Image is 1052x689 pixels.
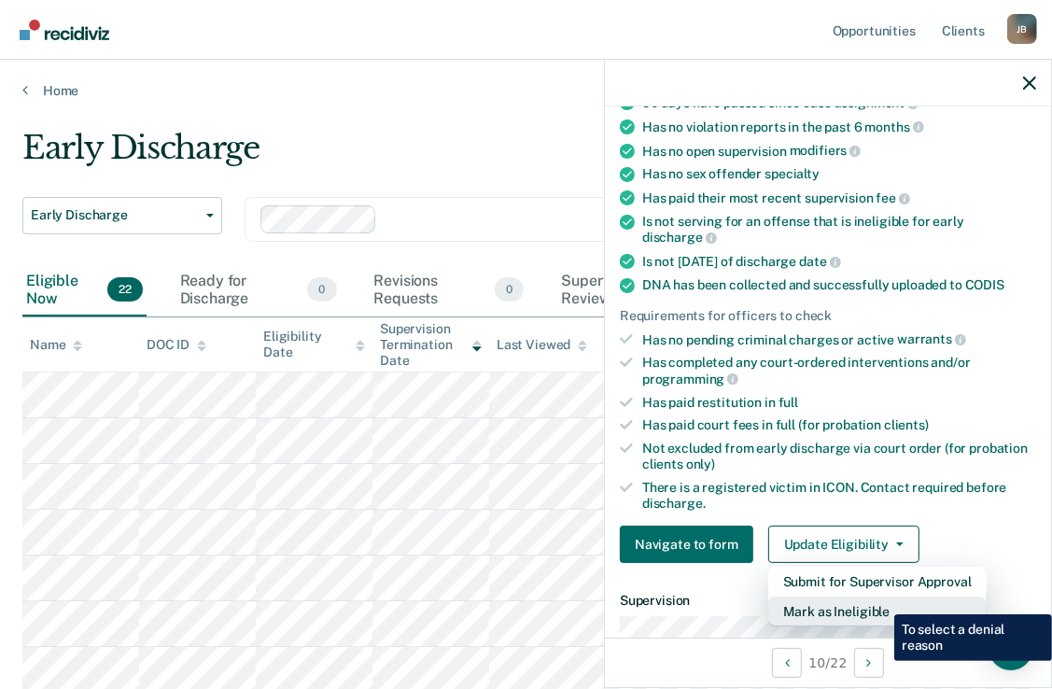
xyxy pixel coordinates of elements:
a: Navigate to form link [620,526,761,563]
button: Profile dropdown button [1007,14,1037,44]
dt: Supervision [620,593,1036,609]
div: Revisions Requests [371,264,528,316]
div: Open Intercom Messenger [989,626,1033,670]
div: DOC ID [147,337,206,353]
div: DNA has been collected and successfully uploaded to [642,277,1036,293]
span: clients) [884,417,929,432]
span: specialty [764,166,820,181]
span: modifiers [790,143,862,158]
div: Has no violation reports in the past 6 [642,119,1036,135]
div: Early Discharge [22,129,969,182]
div: Eligible Now [22,264,147,316]
button: Mark as Ineligible [768,597,987,626]
div: Name [30,337,82,353]
div: Has paid their most recent supervision [642,190,1036,206]
button: Navigate to form [620,526,753,563]
button: Previous Opportunity [772,648,802,678]
div: Has no pending criminal charges or active [642,331,1036,348]
img: Recidiviz [20,20,109,40]
span: only) [686,457,715,471]
button: Update Eligibility [768,526,919,563]
div: Is not serving for an offense that is ineligible for early [642,214,1036,246]
div: Supervision Termination Date [380,321,482,368]
div: Eligibility Date [263,329,365,360]
span: full [778,395,798,410]
span: date [799,254,840,269]
span: CODIS [965,277,1004,292]
span: 0 [495,277,524,302]
div: Has paid court fees in full (for probation [642,417,1036,433]
div: Has completed any court-ordered interventions and/or [642,355,1036,387]
span: months [865,120,924,134]
div: J B [1007,14,1037,44]
div: Has no sex offender [642,166,1036,182]
div: Requirements for officers to check [620,308,1036,324]
div: 10 / 22 [605,638,1051,687]
span: warrants [897,331,966,346]
span: programming [642,372,738,387]
div: There is a registered victim in ICON. Contact required before [642,480,1036,512]
div: Is not [DATE] of discharge [642,253,1036,270]
span: discharge. [642,496,706,511]
div: Last Viewed [497,337,587,353]
div: Has paid restitution in [642,395,1036,411]
div: Not excluded from early discharge via court order (for probation clients [642,441,1036,472]
span: fee [877,190,910,205]
div: Has no open supervision [642,143,1036,160]
div: Ready for Discharge [176,264,341,316]
a: Home [22,82,1030,99]
div: Supervisor Review [557,264,712,316]
span: Early Discharge [31,207,199,223]
button: Next Opportunity [854,648,884,678]
span: discharge [642,230,717,245]
button: Submit for Supervisor Approval [768,567,987,597]
span: 0 [307,277,336,302]
span: 22 [107,277,143,302]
